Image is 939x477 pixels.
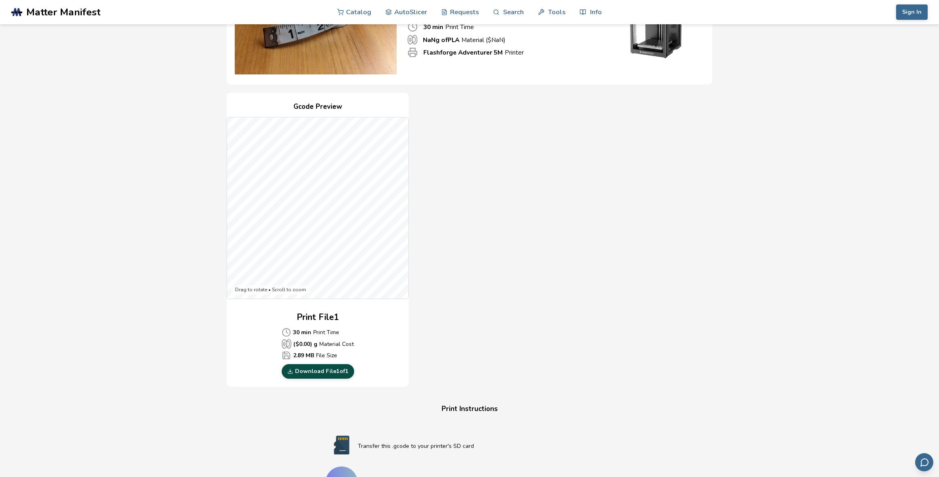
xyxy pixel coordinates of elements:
[408,35,417,45] span: Material Used
[282,364,354,379] a: Download File1of1
[282,339,354,349] p: Material Cost
[408,22,418,32] span: Print Time
[408,47,418,57] span: Printer
[282,351,291,360] span: Average Cost
[358,442,614,450] p: Transfer this .gcode to your printer's SD card
[293,340,317,348] b: ($ 0.00 ) g
[282,351,354,360] p: File Size
[423,23,443,31] b: 30 min
[423,23,474,31] p: Print Time
[231,285,310,295] div: Drag to rotate • Scroll to zoom
[325,435,358,455] img: SD card
[293,351,314,360] b: 2.89 MB
[282,328,354,337] p: Print Time
[423,36,459,44] b: NaN g of PLA
[423,48,524,57] p: Printer
[297,311,339,324] h2: Print File 1
[26,6,100,18] span: Matter Manifest
[915,453,933,471] button: Send feedback via email
[423,48,503,57] b: Flashforge Adventurer 5M
[282,328,291,337] span: Average Cost
[293,328,311,337] b: 30 min
[282,339,291,349] span: Average Cost
[423,36,506,44] p: Material ($ NaN )
[896,4,928,20] button: Sign In
[316,403,623,416] h4: Print Instructions
[227,101,409,113] h4: Gcode Preview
